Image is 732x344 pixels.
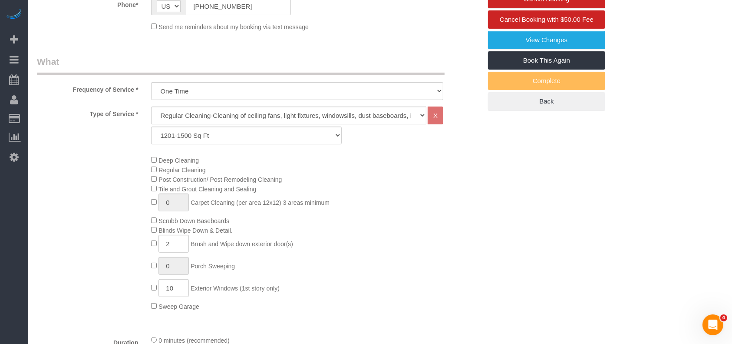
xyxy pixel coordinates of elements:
[720,314,727,321] span: 4
[158,157,199,164] span: Deep Cleaning
[158,227,232,234] span: Blinds Wipe Down & Detail.
[158,186,256,193] span: Tile and Grout Cleaning and Sealing
[158,217,229,224] span: Scrubb Down Baseboards
[702,314,723,335] iframe: Intercom live chat
[191,240,293,247] span: Brush and Wipe down exterior door(s)
[158,167,205,174] span: Regular Cleaning
[488,10,605,29] a: Cancel Booking with $50.00 Fee
[30,82,145,94] label: Frequency of Service *
[5,9,23,21] img: Automaid Logo
[500,16,594,23] span: Cancel Booking with $50.00 Fee
[191,199,330,206] span: Carpet Cleaning (per area 12x12) 3 areas minimum
[191,263,235,270] span: Porch Sweeping
[158,303,199,310] span: Sweep Garage
[488,31,605,49] a: View Changes
[30,107,145,118] label: Type of Service *
[488,51,605,70] a: Book This Again
[158,23,309,30] span: Send me reminders about my booking via text message
[158,176,282,183] span: Post Construction/ Post Remodeling Cleaning
[37,55,445,75] legend: What
[488,92,605,110] a: Back
[158,337,229,344] span: 0 minutes (recommended)
[191,285,280,292] span: Exterior Windows (1st story only)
